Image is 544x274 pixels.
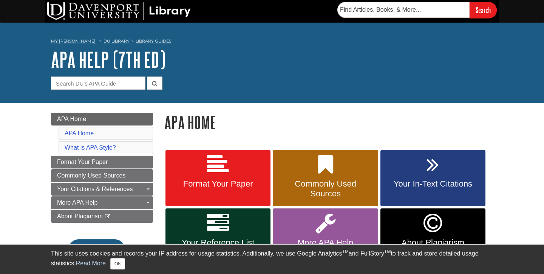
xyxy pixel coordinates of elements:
[57,213,103,219] span: About Plagiarism
[165,208,270,266] a: Your Reference List
[136,38,172,44] a: Library Guides
[110,258,125,269] button: Close
[51,196,153,209] a: More APA Help
[51,38,96,44] a: My [PERSON_NAME]
[57,199,97,206] span: More APA Help
[386,179,480,189] span: Your In-Text Citations
[51,48,165,71] a: APA Help (7th Ed)
[386,238,480,248] span: About Plagiarism
[337,2,497,18] form: Searches DU Library's articles, books, and more
[342,249,348,254] sup: TM
[380,150,485,207] a: Your In-Text Citations
[51,77,145,90] input: Search DU's APA Guide
[278,179,372,199] span: Commonly Used Sources
[278,238,372,248] span: More APA Help
[164,113,493,132] h1: APA Home
[51,249,493,269] div: This site uses cookies and records your IP address for usage statistics. Additionally, we use Goo...
[57,186,133,192] span: Your Citations & References
[65,144,116,151] a: What is APA Style?
[68,239,125,260] button: En español
[384,249,391,254] sup: TM
[273,150,378,207] a: Commonly Used Sources
[51,113,153,126] a: APA Home
[47,2,191,20] img: DU Library
[273,208,378,266] a: More APA Help
[380,208,485,266] a: Link opens in new window
[51,113,153,272] div: Guide Page Menu
[51,183,153,196] a: Your Citations & References
[51,36,493,48] nav: breadcrumb
[337,2,470,18] input: Find Articles, Books, & More...
[165,150,270,207] a: Format Your Paper
[470,2,497,18] input: Search
[104,38,130,44] a: DU Library
[51,156,153,168] a: Format Your Paper
[65,130,94,136] a: APA Home
[104,214,111,219] i: This link opens in a new window
[57,116,86,122] span: APA Home
[51,210,153,223] a: About Plagiarism
[57,172,125,179] span: Commonly Used Sources
[51,169,153,182] a: Commonly Used Sources
[76,260,106,266] a: Read More
[57,159,108,165] span: Format Your Paper
[171,179,265,189] span: Format Your Paper
[171,238,265,248] span: Your Reference List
